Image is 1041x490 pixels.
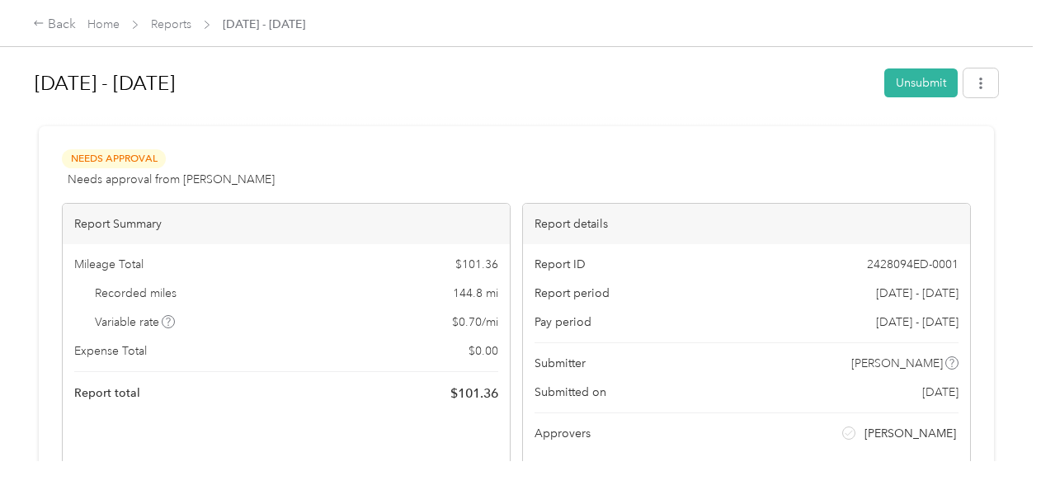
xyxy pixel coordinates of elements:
span: Submitted on [535,384,606,401]
span: Report period [535,285,610,302]
div: Back [33,15,76,35]
span: Recorded miles [95,285,177,302]
span: [PERSON_NAME] [851,355,943,372]
span: Submitter [535,355,586,372]
span: $ 101.36 [455,256,498,273]
span: Needs approval from [PERSON_NAME] [68,171,275,188]
span: Pay period [535,313,591,331]
iframe: Everlance-gr Chat Button Frame [949,398,1041,490]
h1: Aug 1 - 31, 2025 [35,64,873,103]
span: Report ID [535,256,586,273]
a: Home [87,17,120,31]
div: Report details [523,204,970,244]
span: Mileage Total [74,256,144,273]
button: Unsubmit [884,68,958,97]
span: 2428094ED-0001 [867,256,959,273]
span: Needs Approval [62,149,166,168]
span: Approvers [535,425,591,442]
span: Variable rate [95,313,176,331]
span: [DATE] - [DATE] [876,285,959,302]
span: [DATE] - [DATE] [223,16,305,33]
span: 144.8 mi [453,285,498,302]
span: Expense Total [74,342,147,360]
span: [DATE] [922,384,959,401]
span: Report total [74,384,140,402]
span: [PERSON_NAME] [864,425,956,442]
span: [DATE] - [DATE] [876,313,959,331]
span: $ 0.70 / mi [452,313,498,331]
span: $ 0.00 [469,342,498,360]
div: Report Summary [63,204,510,244]
span: $ 101.36 [450,384,498,403]
a: Reports [151,17,191,31]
